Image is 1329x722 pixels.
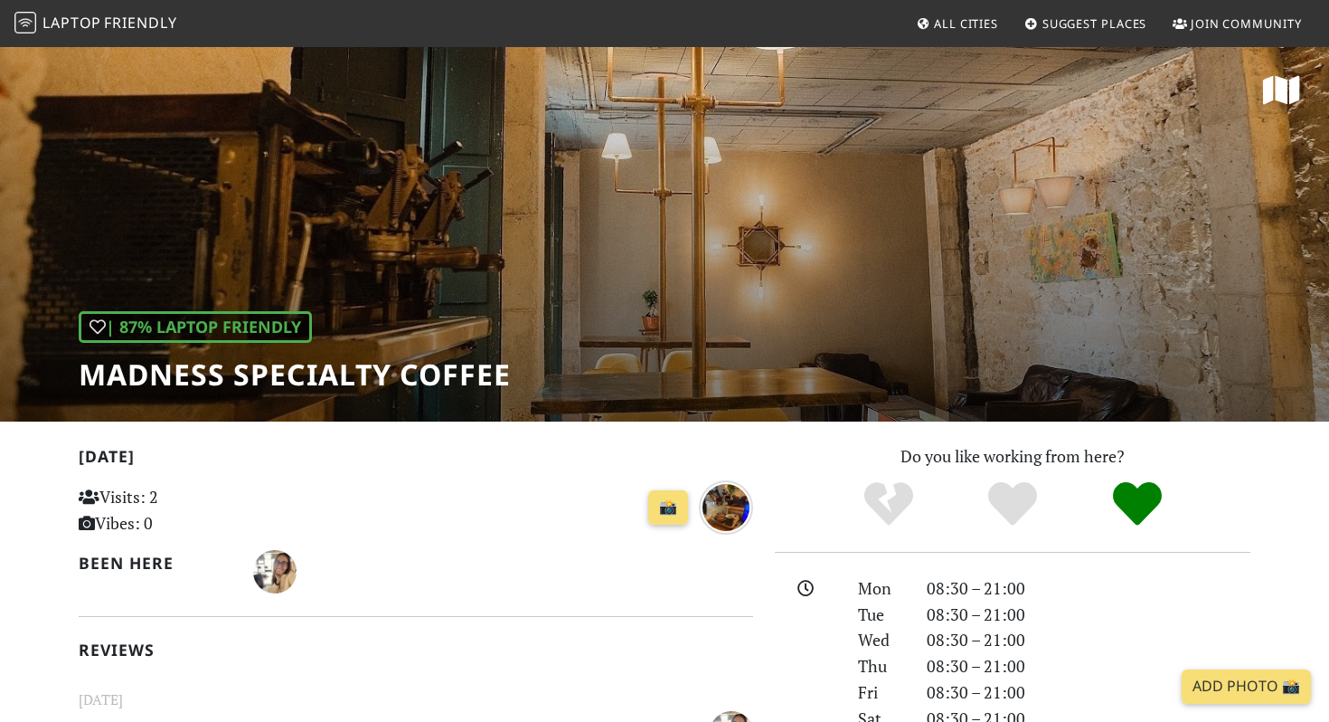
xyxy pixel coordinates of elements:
[916,627,1261,653] div: 08:30 – 21:00
[253,550,297,594] img: 5254-tanya.jpg
[775,443,1250,470] p: Do you like working from here?
[1075,480,1200,529] div: Definitely!
[909,7,1005,40] a: All Cities
[648,490,688,525] a: 📸
[14,8,177,40] a: LaptopFriendly LaptopFriendly
[68,689,764,711] small: [DATE]
[79,484,289,537] p: Visits: 2 Vibes: 0
[916,602,1261,628] div: 08:30 – 21:00
[79,357,511,392] h1: Madness Specialty Coffee
[1191,15,1302,32] span: Join Community
[1165,7,1309,40] a: Join Community
[79,554,231,573] h2: Been here
[253,559,297,581] span: Tanya Diachenko
[916,679,1261,706] div: 08:30 – 21:00
[826,480,951,529] div: No
[847,679,916,706] div: Fri
[1182,670,1311,704] a: Add Photo 📸
[847,575,916,602] div: Mon
[934,15,998,32] span: All Cities
[950,480,1075,529] div: Yes
[1042,15,1147,32] span: Suggest Places
[916,575,1261,602] div: 08:30 – 21:00
[79,447,753,473] h2: [DATE]
[847,602,916,628] div: Tue
[847,653,916,679] div: Thu
[699,480,753,535] img: over 1 year ago
[104,13,176,33] span: Friendly
[1017,7,1155,40] a: Suggest Places
[916,653,1261,679] div: 08:30 – 21:00
[42,13,101,33] span: Laptop
[14,12,36,33] img: LaptopFriendly
[79,311,312,343] div: | 87% Laptop Friendly
[79,641,753,660] h2: Reviews
[699,494,753,516] a: over 1 year ago
[847,627,916,653] div: Wed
